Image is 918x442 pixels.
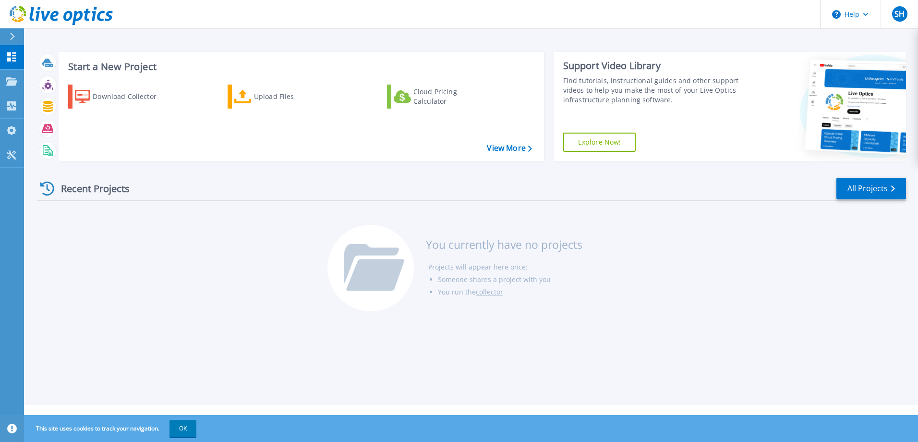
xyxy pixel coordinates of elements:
div: Recent Projects [37,177,143,200]
a: Upload Files [228,85,335,109]
a: View More [487,144,531,153]
div: Download Collector [93,87,169,106]
li: Projects will appear here once: [428,261,582,273]
li: Someone shares a project with you [438,273,582,286]
span: This site uses cookies to track your navigation. [26,420,196,437]
a: Cloud Pricing Calculator [387,85,494,109]
div: Support Video Library [563,60,743,72]
span: SH [894,10,905,18]
div: Find tutorials, instructional guides and other support videos to help you make the most of your L... [563,76,743,105]
a: Explore Now! [563,133,636,152]
h3: Start a New Project [68,61,531,72]
div: Upload Files [254,87,331,106]
div: Cloud Pricing Calculator [413,87,490,106]
h3: You currently have no projects [426,239,582,250]
a: collector [476,287,503,296]
a: Download Collector [68,85,175,109]
li: You run the [438,286,582,298]
button: OK [169,420,196,437]
a: All Projects [836,178,906,199]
